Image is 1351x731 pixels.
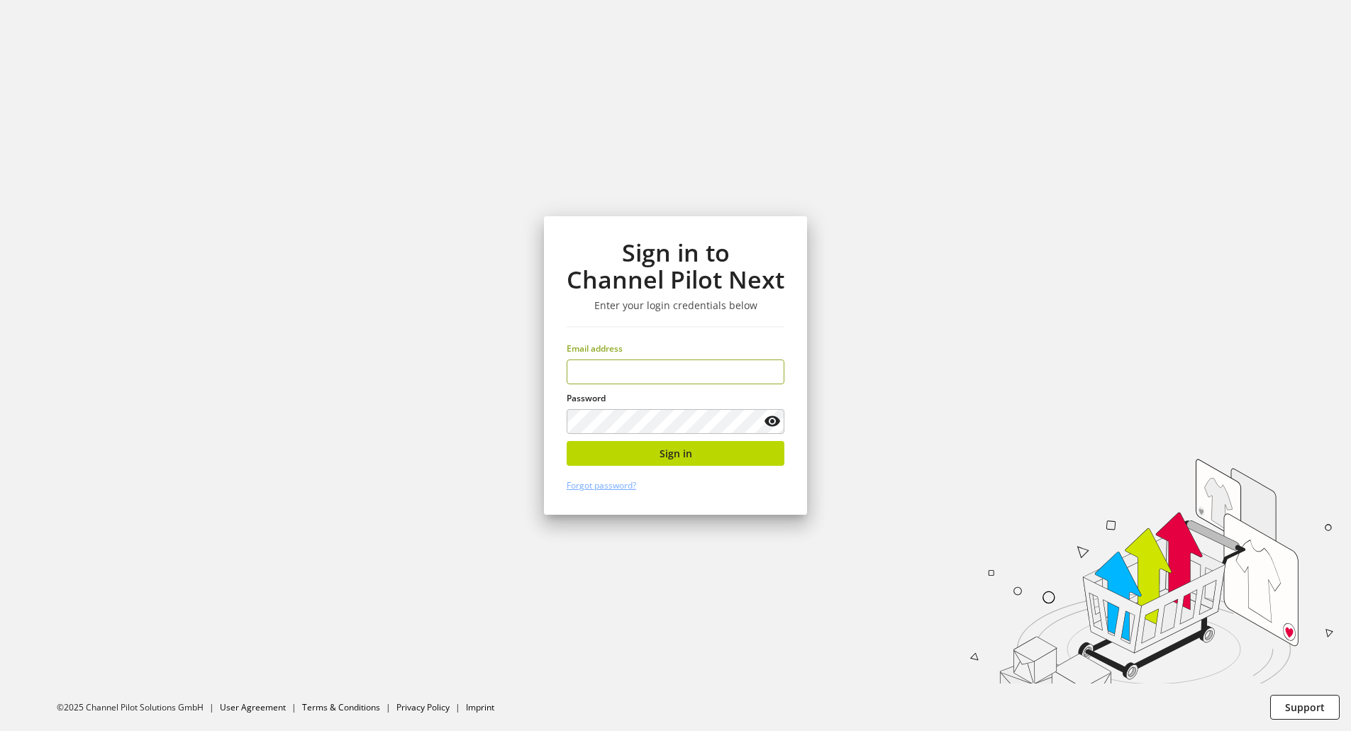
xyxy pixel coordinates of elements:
[396,701,450,713] a: Privacy Policy
[220,701,286,713] a: User Agreement
[567,299,784,312] h3: Enter your login credentials below
[567,392,606,404] span: Password
[1285,700,1325,715] span: Support
[1270,695,1340,720] button: Support
[567,441,784,466] button: Sign in
[57,701,220,714] li: ©2025 Channel Pilot Solutions GmbH
[302,701,380,713] a: Terms & Conditions
[466,701,494,713] a: Imprint
[567,342,623,355] span: Email address
[567,239,784,294] h1: Sign in to Channel Pilot Next
[567,479,636,491] a: Forgot password?
[660,446,692,461] span: Sign in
